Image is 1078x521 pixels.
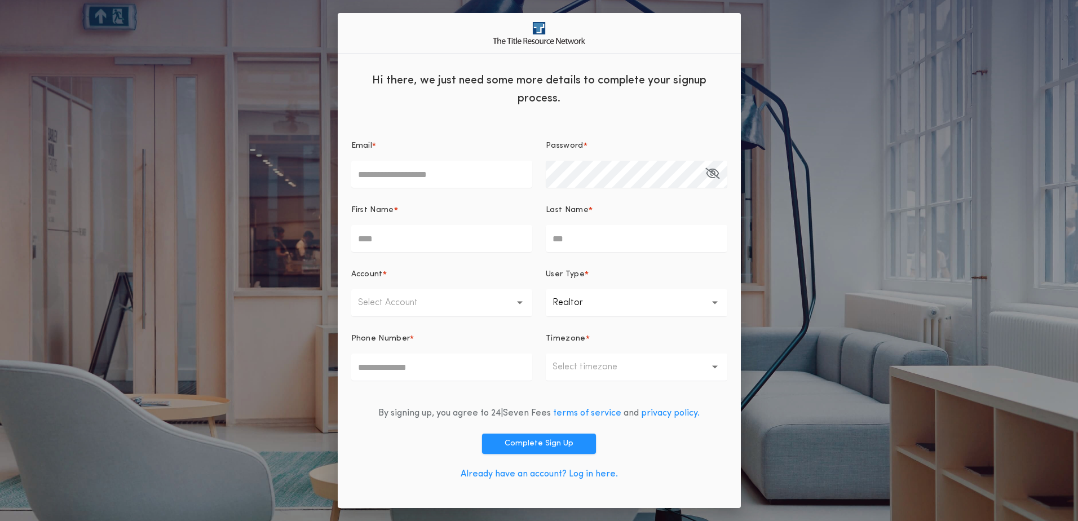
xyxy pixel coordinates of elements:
p: Select Account [358,296,436,310]
input: Email* [351,161,533,188]
button: Complete Sign Up [482,434,596,454]
input: First Name* [351,225,533,252]
p: Account [351,269,383,280]
p: Select timezone [553,360,635,374]
button: Realtor [546,289,727,316]
button: Select timezone [546,354,727,381]
input: Phone Number* [351,354,533,381]
p: First Name [351,205,394,216]
p: Email [351,140,373,152]
button: Select Account [351,289,533,316]
p: Password [546,140,584,152]
a: privacy policy. [641,409,700,418]
div: Hi there, we just need some more details to complete your signup process. [338,63,741,113]
button: Password* [705,161,719,188]
p: Phone Number [351,333,410,345]
input: Last Name* [546,225,727,252]
p: User Type [546,269,585,280]
p: Last Name [546,205,589,216]
input: Password* [546,161,727,188]
p: Realtor [553,296,601,310]
div: By signing up, you agree to 24|Seven Fees and [378,407,700,420]
img: logo [493,22,585,44]
a: terms of service [553,409,621,418]
a: Already have an account? Log in here. [461,470,618,479]
p: Timezone [546,333,586,345]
